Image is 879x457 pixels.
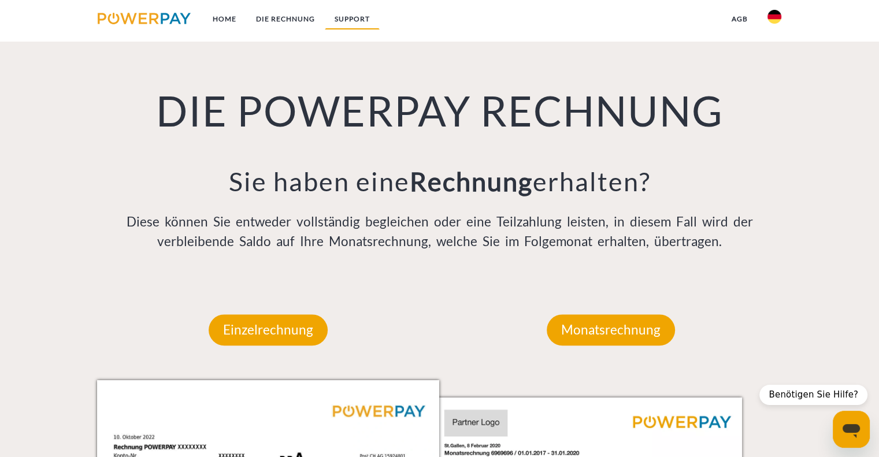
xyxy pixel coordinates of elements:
a: DIE RECHNUNG [246,9,325,29]
div: Benötigen Sie Hilfe? [759,385,867,405]
h1: DIE POWERPAY RECHNUNG [97,84,782,136]
iframe: Schaltfläche zum Öffnen des Messaging-Fensters; Konversation läuft [833,411,870,448]
a: agb [722,9,758,29]
a: Home [203,9,246,29]
img: de [767,10,781,24]
b: Rechnung [409,166,532,197]
p: Diese können Sie entweder vollständig begleichen oder eine Teilzahlung leisten, in diesem Fall wi... [97,212,782,251]
a: SUPPORT [325,9,380,29]
h3: Sie haben eine erhalten? [97,165,782,198]
p: Einzelrechnung [209,314,328,345]
p: Monatsrechnung [547,314,675,345]
img: logo-powerpay.svg [98,13,191,24]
